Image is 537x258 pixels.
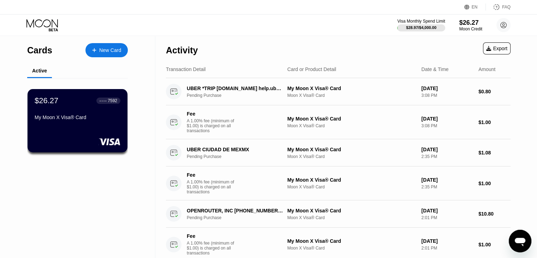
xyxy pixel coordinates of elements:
div: [DATE] [421,238,473,244]
div: My Moon X Visa® Card [287,86,416,91]
div: UBER CIUDAD DE MEXMX [187,147,284,152]
div: Active [32,68,47,74]
div: Pending Purchase [187,215,291,220]
div: [DATE] [421,208,473,213]
div: My Moon X Visa® Card [287,116,416,122]
div: $26.27 [459,19,482,27]
div: $26.27Moon Credit [459,19,482,31]
div: Visa Monthly Spend Limit$28.97/$4,000.00 [397,19,445,31]
div: FAQ [502,5,511,10]
div: ● ● ● ● [100,100,107,102]
div: 7592 [108,98,117,103]
div: [DATE] [421,177,473,183]
div: 3:08 PM [421,93,473,98]
div: $1.08 [478,150,511,156]
iframe: Button to launch messaging window [509,230,531,252]
div: Moon X Visa® Card [287,215,416,220]
div: Moon X Visa® Card [287,93,416,98]
div: FeeA 1.00% fee (minimum of $1.00) is charged on all transactionsMy Moon X Visa® CardMoon X Visa® ... [166,105,511,139]
div: A 1.00% fee (minimum of $1.00) is charged on all transactions [187,241,240,256]
div: Moon X Visa® Card [287,184,416,189]
div: [DATE] [421,116,473,122]
div: 3:08 PM [421,123,473,128]
div: FeeA 1.00% fee (minimum of $1.00) is charged on all transactionsMy Moon X Visa® CardMoon X Visa® ... [166,166,511,200]
div: Pending Purchase [187,93,291,98]
div: FAQ [486,4,511,11]
div: [DATE] [421,86,473,91]
div: Date & Time [421,66,448,72]
div: OPENROUTER, INC [PHONE_NUMBER] USPending PurchaseMy Moon X Visa® CardMoon X Visa® Card[DATE]2:01 ... [166,200,511,228]
div: OPENROUTER, INC [PHONE_NUMBER] US [187,208,284,213]
div: EN [464,4,486,11]
div: UBER CIUDAD DE MEXMXPending PurchaseMy Moon X Visa® CardMoon X Visa® Card[DATE]2:35 PM$1.08 [166,139,511,166]
div: $0.80 [478,89,511,94]
div: My Moon X Visa® Card [35,115,120,120]
div: New Card [99,47,121,53]
div: My Moon X Visa® Card [287,177,416,183]
div: $1.00 [478,181,511,186]
div: 2:35 PM [421,154,473,159]
div: Moon X Visa® Card [287,123,416,128]
div: EN [472,5,478,10]
div: Fee [187,233,236,239]
div: Export [483,42,511,54]
div: $26.27● ● ● ●7592My Moon X Visa® Card [28,89,127,152]
div: New Card [85,43,128,57]
div: A 1.00% fee (minimum of $1.00) is charged on all transactions [187,180,240,194]
div: 2:35 PM [421,184,473,189]
div: Transaction Detail [166,66,205,72]
div: Fee [187,111,236,117]
div: UBER *TRIP [DOMAIN_NAME] help.uber.comNLPending PurchaseMy Moon X Visa® CardMoon X Visa® Card[DAT... [166,78,511,105]
div: Visa Monthly Spend Limit [397,19,445,24]
div: [DATE] [421,147,473,152]
div: UBER *TRIP [DOMAIN_NAME] help.uber.comNL [187,86,284,91]
div: My Moon X Visa® Card [287,147,416,152]
div: $28.97 / $4,000.00 [406,25,436,30]
div: Activity [166,45,198,55]
div: 2:01 PM [421,215,473,220]
div: My Moon X Visa® Card [287,208,416,213]
div: Cards [27,45,52,55]
div: Moon X Visa® Card [287,154,416,159]
div: $10.80 [478,211,511,217]
div: 2:01 PM [421,246,473,251]
div: Amount [478,66,495,72]
div: Pending Purchase [187,154,291,159]
div: $26.27 [35,96,58,105]
div: Fee [187,172,236,178]
div: Moon X Visa® Card [287,246,416,251]
div: $1.00 [478,242,511,247]
div: $1.00 [478,119,511,125]
div: My Moon X Visa® Card [287,238,416,244]
div: A 1.00% fee (minimum of $1.00) is charged on all transactions [187,118,240,133]
div: Card or Product Detail [287,66,336,72]
div: Moon Credit [459,27,482,31]
div: Export [486,46,507,51]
